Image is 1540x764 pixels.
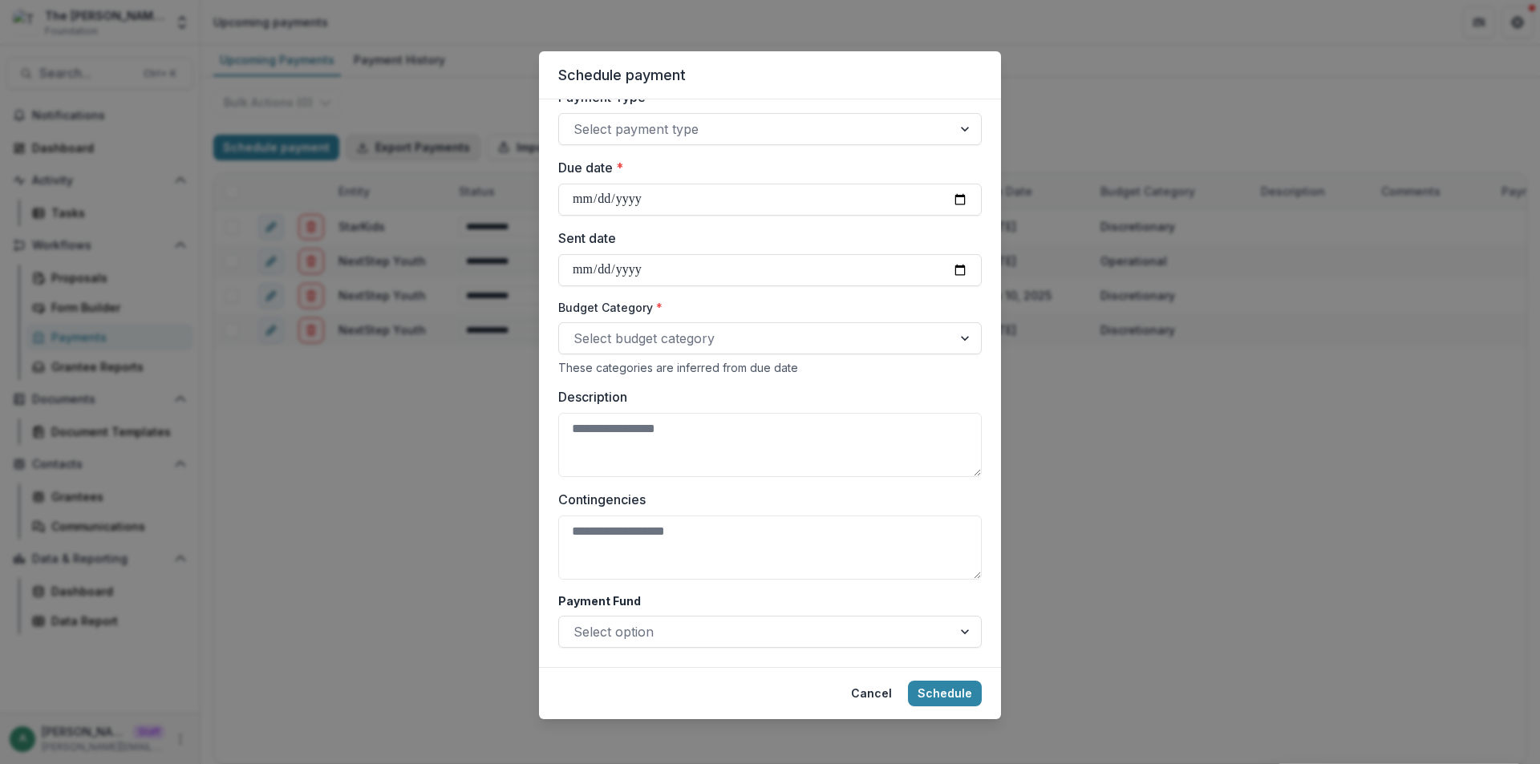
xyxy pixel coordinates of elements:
label: Budget Category [558,299,972,316]
button: Schedule [908,681,982,706]
label: Contingencies [558,490,972,509]
div: These categories are inferred from due date [558,361,982,374]
label: Description [558,387,972,406]
label: Payment Fund [558,592,972,609]
header: Schedule payment [539,51,1001,99]
button: Cancel [841,681,902,706]
label: Sent date [558,228,972,248]
label: Due date [558,158,972,177]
